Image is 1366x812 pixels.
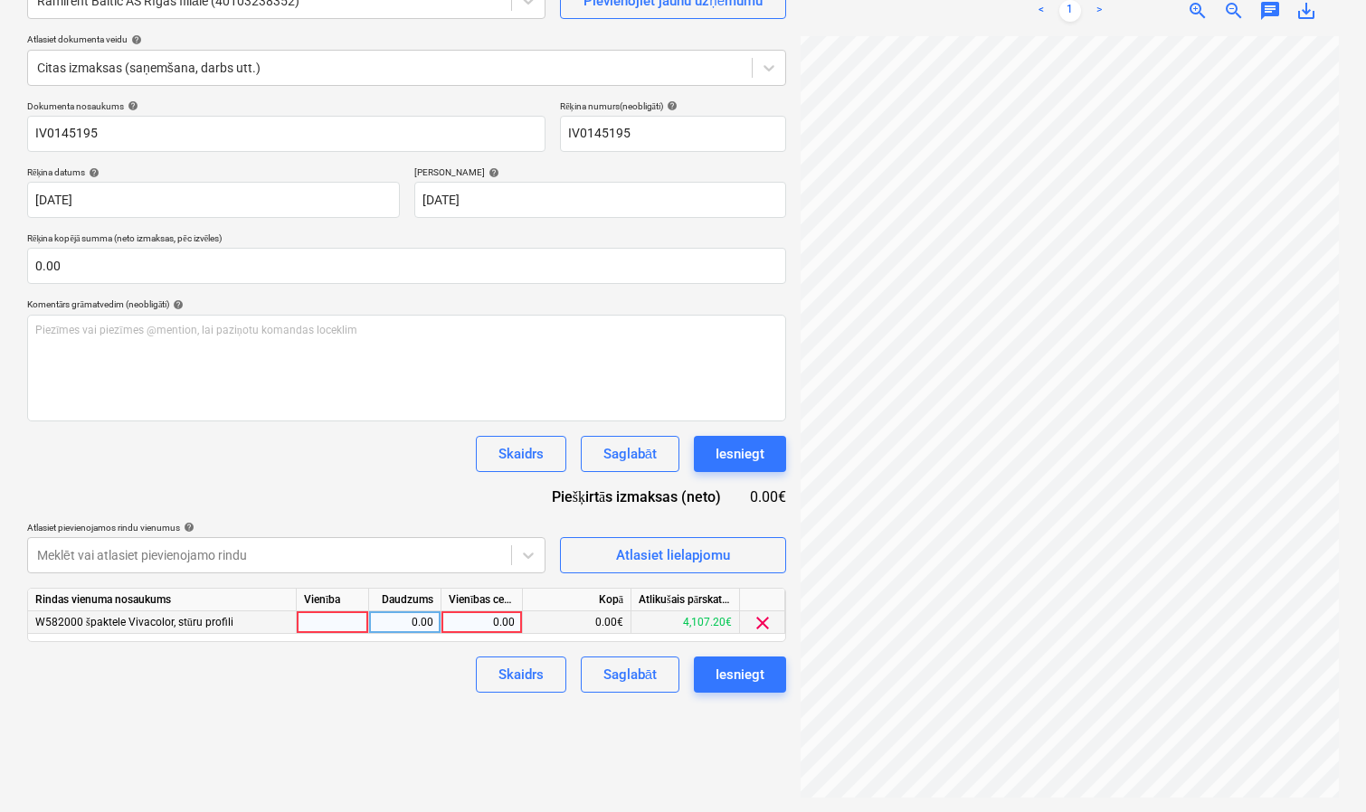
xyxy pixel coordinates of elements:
[603,663,657,686] div: Saglabāt
[27,248,786,284] input: Rēķina kopējā summa (neto izmaksas, pēc izvēles)
[560,116,786,152] input: Rēķina numurs
[376,611,433,634] div: 0.00
[449,611,515,634] div: 0.00
[476,436,566,472] button: Skaidrs
[537,486,750,507] div: Piešķirtās izmaksas (neto)
[581,656,679,693] button: Saglabāt
[523,611,631,634] div: 0.00€
[663,100,678,111] span: help
[169,299,184,310] span: help
[616,543,730,567] div: Atlasiet lielapjomu
[716,663,764,686] div: Iesniegt
[28,589,297,611] div: Rindas vienuma nosaukums
[752,612,773,634] span: clear
[631,611,740,634] div: 4,107.20€
[498,663,544,686] div: Skaidrs
[180,522,194,533] span: help
[369,589,441,611] div: Daudzums
[716,442,764,466] div: Iesniegt
[414,182,787,218] input: Izpildes datums nav norādīts
[85,167,100,178] span: help
[414,166,787,178] div: [PERSON_NAME]
[441,589,523,611] div: Vienības cena
[1276,725,1366,812] iframe: Chat Widget
[694,656,786,693] button: Iesniegt
[27,33,786,45] div: Atlasiet dokumenta veidu
[124,100,138,111] span: help
[523,589,631,611] div: Kopā
[27,166,400,178] div: Rēķina datums
[750,486,786,507] div: 0.00€
[560,100,786,112] div: Rēķina numurs (neobligāti)
[476,656,566,693] button: Skaidrs
[27,100,545,112] div: Dokumenta nosaukums
[297,589,369,611] div: Vienība
[603,442,657,466] div: Saglabāt
[35,616,233,628] span: W582000 špaktele Vivacolor, stūru profili
[694,436,786,472] button: Iesniegt
[27,232,786,248] p: Rēķina kopējā summa (neto izmaksas, pēc izvēles)
[485,167,499,178] span: help
[631,589,740,611] div: Atlikušais pārskatītais budžets
[581,436,679,472] button: Saglabāt
[498,442,544,466] div: Skaidrs
[560,537,786,573] button: Atlasiet lielapjomu
[128,34,142,45] span: help
[27,116,545,152] input: Dokumenta nosaukums
[27,182,400,218] input: Rēķina datums nav norādīts
[27,298,786,310] div: Komentārs grāmatvedim (neobligāti)
[27,522,545,533] div: Atlasiet pievienojamos rindu vienumus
